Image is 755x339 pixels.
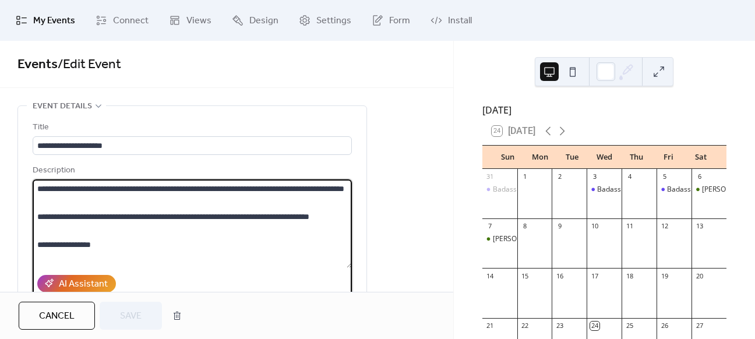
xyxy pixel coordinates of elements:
div: Description [33,164,350,178]
div: 2 [555,172,564,181]
div: Title [33,121,350,135]
div: Tue [556,146,588,169]
div: Sat [685,146,717,169]
a: Settings [290,5,360,36]
div: 23 [555,322,564,330]
div: 1 [521,172,530,181]
div: Badass Mediums Pop Up [597,185,678,195]
div: Sugarman Pop-Up Event [482,234,517,244]
span: Install [448,14,472,28]
div: Fri [652,146,685,169]
div: Badass Mediums Pop Up [657,185,692,195]
div: 18 [625,271,634,280]
div: 19 [660,271,669,280]
div: 5 [660,172,669,181]
a: My Events [7,5,84,36]
a: Form [363,5,419,36]
div: AI Assistant [59,277,108,291]
span: Views [186,14,211,28]
a: Events [17,52,58,77]
div: 16 [555,271,564,280]
div: Sugarman Pop-Up Event [692,185,726,195]
span: Event details [33,100,92,114]
div: 21 [486,322,495,330]
div: [DATE] [482,103,726,117]
span: Cancel [39,309,75,323]
div: 22 [521,322,530,330]
div: 4 [625,172,634,181]
div: 3 [590,172,599,181]
div: 17 [590,271,599,280]
div: 8 [521,222,530,231]
div: Mon [524,146,556,169]
span: Connect [113,14,149,28]
div: 9 [555,222,564,231]
div: 25 [625,322,634,330]
div: Wed [588,146,620,169]
div: 10 [590,222,599,231]
div: Badass Mediums Pop Up [493,185,574,195]
a: Views [160,5,220,36]
span: Settings [316,14,351,28]
div: 26 [660,322,669,330]
div: 24 [590,322,599,330]
button: Cancel [19,302,95,330]
div: 15 [521,271,530,280]
div: 7 [486,222,495,231]
button: AI Assistant [37,275,116,292]
a: Connect [87,5,157,36]
div: 27 [695,322,704,330]
div: Badass Mediums Pop Up [587,185,622,195]
a: Design [223,5,287,36]
div: Thu [620,146,652,169]
a: Install [422,5,481,36]
div: 20 [695,271,704,280]
div: 13 [695,222,704,231]
div: Sun [492,146,524,169]
span: Design [249,14,278,28]
span: My Events [33,14,75,28]
div: 6 [695,172,704,181]
div: Badass Mediums Pop Up [482,185,517,195]
div: Badass Mediums Pop Up [667,185,748,195]
span: Form [389,14,410,28]
div: 11 [625,222,634,231]
div: 31 [486,172,495,181]
span: / Edit Event [58,52,121,77]
div: [PERSON_NAME] Pop-Up Event [493,234,593,244]
div: 12 [660,222,669,231]
div: 14 [486,271,495,280]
